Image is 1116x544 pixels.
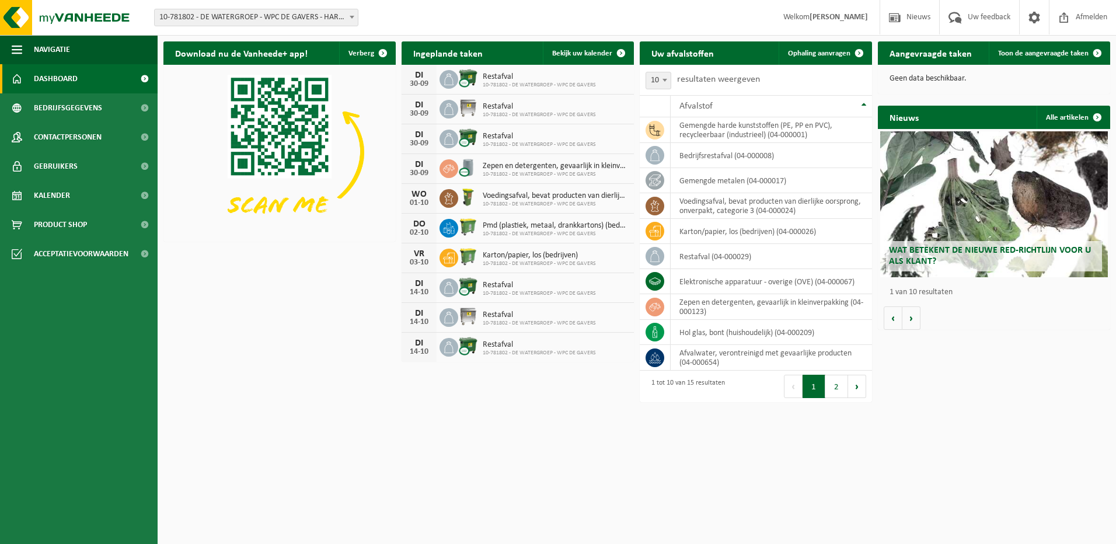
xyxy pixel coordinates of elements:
p: Geen data beschikbaar. [890,75,1098,83]
span: Verberg [348,50,374,57]
span: Kalender [34,181,70,210]
span: Bekijk uw kalender [552,50,612,57]
span: 10-781802 - DE WATERGROEP - WPC DE GAVERS [483,171,628,178]
img: WB-0770-HPE-GN-51 [458,247,478,267]
img: WB-1100-CU [458,277,478,297]
span: Contactpersonen [34,123,102,152]
td: restafval (04-000029) [671,244,872,269]
span: 10-781802 - DE WATERGROEP - WPC DE GAVERS - HARELBEKE [154,9,358,26]
h2: Ingeplande taken [402,41,494,64]
div: 30-09 [407,80,431,88]
button: Vorige [884,306,902,330]
div: VR [407,249,431,259]
span: Restafval [483,311,596,320]
td: karton/papier, los (bedrijven) (04-000026) [671,219,872,244]
h2: Uw afvalstoffen [640,41,726,64]
a: Wat betekent de nieuwe RED-richtlijn voor u als klant? [880,131,1108,277]
a: Bekijk uw kalender [543,41,633,65]
span: 10-781802 - DE WATERGROEP - WPC DE GAVERS [483,141,596,148]
img: WB-1100-CU [458,68,478,88]
span: 10-781802 - DE WATERGROEP - WPC DE GAVERS [483,350,596,357]
td: afvalwater, verontreinigd met gevaarlijke producten (04-000654) [671,345,872,371]
h2: Aangevraagde taken [878,41,984,64]
td: voedingsafval, bevat producten van dierlijke oorsprong, onverpakt, categorie 3 (04-000024) [671,193,872,219]
div: 1 tot 10 van 15 resultaten [646,374,725,399]
div: 02-10 [407,229,431,237]
span: Wat betekent de nieuwe RED-richtlijn voor u als klant? [889,246,1091,266]
span: 10-781802 - DE WATERGROEP - WPC DE GAVERS [483,201,628,208]
span: 10-781802 - DE WATERGROEP - WPC DE GAVERS [483,111,596,118]
button: Previous [784,375,803,398]
span: 10-781802 - DE WATERGROEP - WPC DE GAVERS [483,231,628,238]
img: WB-1100-CU [458,128,478,148]
span: 10-781802 - DE WATERGROEP - WPC DE GAVERS [483,290,596,297]
span: Toon de aangevraagde taken [998,50,1089,57]
span: Restafval [483,340,596,350]
button: Volgende [902,306,920,330]
span: Dashboard [34,64,78,93]
span: 10-781802 - DE WATERGROEP - WPC DE GAVERS [483,260,596,267]
span: Ophaling aanvragen [788,50,850,57]
div: DI [407,130,431,140]
span: 10 [646,72,671,89]
img: Download de VHEPlus App [163,65,396,239]
span: Navigatie [34,35,70,64]
label: resultaten weergeven [677,75,760,84]
img: WB-0060-HPE-GN-50 [458,187,478,207]
button: 1 [803,375,825,398]
span: Restafval [483,102,596,111]
a: Toon de aangevraagde taken [989,41,1109,65]
td: gemengde metalen (04-000017) [671,168,872,193]
div: DO [407,219,431,229]
p: 1 van 10 resultaten [890,288,1104,297]
div: 14-10 [407,348,431,356]
div: DI [407,100,431,110]
span: Restafval [483,281,596,290]
img: WB-1100-GAL-GY-01 [458,306,478,326]
a: Ophaling aanvragen [779,41,871,65]
img: WB-1100-GAL-GY-01 [458,98,478,118]
span: Voedingsafval, bevat producten van dierlijke oorsprong, onverpakt, categorie 3 [483,191,628,201]
td: zepen en detergenten, gevaarlijk in kleinverpakking (04-000123) [671,294,872,320]
span: Karton/papier, los (bedrijven) [483,251,596,260]
div: DI [407,309,431,318]
span: Pmd (plastiek, metaal, drankkartons) (bedrijven) [483,221,628,231]
span: Acceptatievoorwaarden [34,239,128,268]
strong: [PERSON_NAME] [810,13,868,22]
button: Next [848,375,866,398]
button: Verberg [339,41,395,65]
span: Product Shop [34,210,87,239]
span: Afvalstof [679,102,713,111]
span: 10-781802 - DE WATERGROEP - WPC DE GAVERS [483,320,596,327]
div: 30-09 [407,169,431,177]
div: DI [407,160,431,169]
div: DI [407,339,431,348]
img: LP-LD-00200-CU [458,158,478,177]
span: Gebruikers [34,152,78,181]
div: 14-10 [407,318,431,326]
img: WB-0770-HPE-GN-50 [458,217,478,237]
div: 03-10 [407,259,431,267]
h2: Nieuws [878,106,930,128]
td: hol glas, bont (huishoudelijk) (04-000209) [671,320,872,345]
div: 30-09 [407,110,431,118]
div: 30-09 [407,140,431,148]
td: bedrijfsrestafval (04-000008) [671,143,872,168]
span: Restafval [483,132,596,141]
div: 14-10 [407,288,431,297]
span: Bedrijfsgegevens [34,93,102,123]
div: 01-10 [407,199,431,207]
span: Zepen en detergenten, gevaarlijk in kleinverpakking [483,162,628,171]
span: 10-781802 - DE WATERGROEP - WPC DE GAVERS [483,82,596,89]
button: 2 [825,375,848,398]
div: WO [407,190,431,199]
span: 10-781802 - DE WATERGROEP - WPC DE GAVERS - HARELBEKE [155,9,358,26]
img: WB-1100-CU [458,336,478,356]
td: elektronische apparatuur - overige (OVE) (04-000067) [671,269,872,294]
div: DI [407,71,431,80]
div: DI [407,279,431,288]
td: gemengde harde kunststoffen (PE, PP en PVC), recycleerbaar (industrieel) (04-000001) [671,117,872,143]
span: Restafval [483,72,596,82]
h2: Download nu de Vanheede+ app! [163,41,319,64]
